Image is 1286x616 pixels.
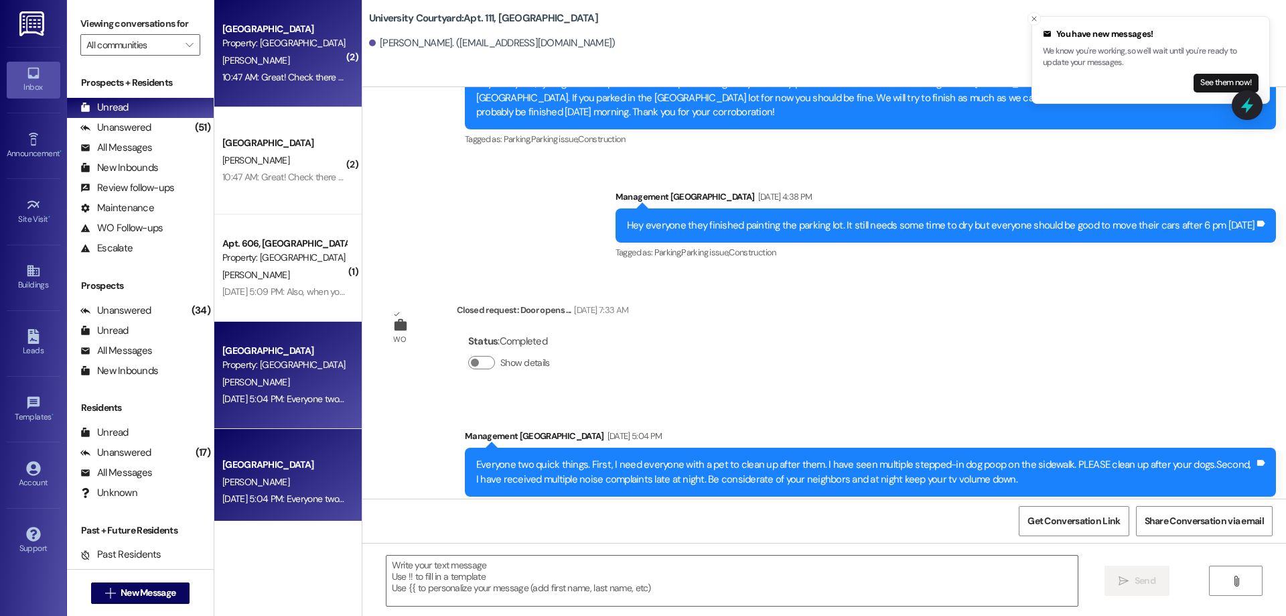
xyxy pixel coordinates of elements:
[1119,576,1129,587] i: 
[681,247,729,258] span: Parking issue ,
[222,458,346,472] div: [GEOGRAPHIC_DATA]
[476,458,1255,487] div: Everyone two quick things. First, I need everyone with a pet to clean up after them. I have seen ...
[616,190,1276,208] div: Management [GEOGRAPHIC_DATA]
[755,190,812,204] div: [DATE] 4:38 PM
[19,11,47,36] img: ResiDesk Logo
[80,446,151,460] div: Unanswered
[186,40,193,50] i: 
[504,133,531,145] span: Parking ,
[7,523,60,559] a: Support
[67,523,214,538] div: Past + Future Residents
[1043,27,1259,41] div: You have new messages!
[80,101,129,115] div: Unread
[1027,12,1041,25] button: Close toast
[468,334,498,348] b: Status
[604,429,662,443] div: [DATE] 5:04 PM
[80,426,129,440] div: Unread
[80,344,152,358] div: All Messages
[369,36,616,50] div: [PERSON_NAME]. ([EMAIL_ADDRESS][DOMAIN_NAME])
[48,212,50,222] span: •
[60,147,62,156] span: •
[7,194,60,230] a: Site Visit •
[222,54,289,66] span: [PERSON_NAME]
[1027,514,1120,528] span: Get Conversation Link
[80,161,158,175] div: New Inbounds
[500,356,550,370] label: Show details
[80,221,163,235] div: WO Follow-ups
[80,13,200,34] label: Viewing conversations for
[1136,506,1273,536] button: Share Conversation via email
[1231,576,1241,587] i: 
[80,121,151,135] div: Unanswered
[7,325,60,361] a: Leads
[1145,514,1264,528] span: Share Conversation via email
[67,76,214,90] div: Prospects + Residents
[80,141,152,155] div: All Messages
[222,251,346,265] div: Property: [GEOGRAPHIC_DATA]
[67,401,214,415] div: Residents
[222,476,289,488] span: [PERSON_NAME]
[7,457,60,493] a: Account
[465,129,1276,149] div: Tagged as:
[80,304,151,318] div: Unanswered
[222,136,346,150] div: [GEOGRAPHIC_DATA]
[476,76,1255,119] div: Hey everyone, I just got off the phone with Campus Parking. They said they prefer if we leave the...
[80,364,158,378] div: New Inbounds
[457,303,628,322] div: Closed request: Door opens ...
[654,247,682,258] span: Parking ,
[86,34,179,56] input: All communities
[192,442,214,463] div: (17)
[188,300,214,321] div: (34)
[80,486,137,500] div: Unknown
[465,429,1276,448] div: Management [GEOGRAPHIC_DATA]
[222,71,644,83] div: 10:47 AM: Great! Check there first and if you still don't see it let me know. I will still reach ...
[192,117,214,138] div: (51)
[571,303,628,317] div: [DATE] 7:33 AM
[222,36,346,50] div: Property: [GEOGRAPHIC_DATA]
[465,497,1276,516] div: Tagged as:
[1019,506,1129,536] button: Get Conversation Link
[222,154,289,166] span: [PERSON_NAME]
[627,219,1255,233] div: Hey everyone they finished painting the parking lot. It still needs some time to dry but everyone...
[7,62,60,98] a: Inbox
[80,181,174,195] div: Review follow-ups
[531,133,579,145] span: Parking issue ,
[222,286,591,298] div: [DATE] 5:09 PM: Also, when you have the amount, would you be willing to take off the late fees?
[616,243,1276,262] div: Tagged as:
[105,588,115,599] i: 
[91,582,190,604] button: New Message
[222,237,346,251] div: Apt. 606, [GEOGRAPHIC_DATA]
[222,376,289,388] span: [PERSON_NAME]
[80,241,133,255] div: Escalate
[80,201,154,215] div: Maintenance
[222,358,346,372] div: Property: [GEOGRAPHIC_DATA]
[52,410,54,420] span: •
[121,586,175,600] span: New Message
[393,332,406,347] div: WO
[7,259,60,296] a: Buildings
[80,548,161,562] div: Past Residents
[369,11,598,25] b: University Courtyard: Apt. 111, [GEOGRAPHIC_DATA]
[222,171,644,183] div: 10:47 AM: Great! Check there first and if you still don't see it let me know. I will still reach ...
[67,279,214,293] div: Prospects
[468,331,555,352] div: : Completed
[222,344,346,358] div: [GEOGRAPHIC_DATA]
[80,324,129,338] div: Unread
[7,391,60,428] a: Templates •
[729,247,776,258] span: Construction
[578,133,625,145] span: Construction
[222,269,289,281] span: [PERSON_NAME]
[1135,574,1155,588] span: Send
[1043,46,1259,69] p: We know you're working, so we'll wait until you're ready to update your messages.
[1104,566,1169,596] button: Send
[222,22,346,36] div: [GEOGRAPHIC_DATA]
[80,466,152,480] div: All Messages
[1194,74,1259,93] button: See them now!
